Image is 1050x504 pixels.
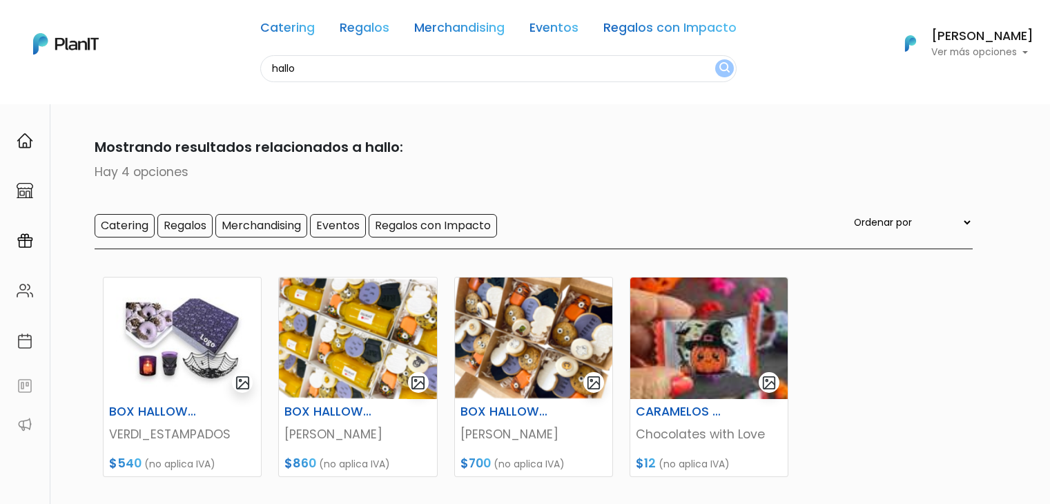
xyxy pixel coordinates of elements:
[260,55,737,82] input: Buscá regalos, desayunos, y más
[340,22,389,39] a: Regalos
[455,278,612,399] img: thumb_Captura_de_pantalla_2025-10-15_120739.png
[17,133,33,149] img: home-e721727adea9d79c4d83392d1f703f7f8bce08238fde08b1acbfd93340b81755.svg
[144,457,215,471] span: (no aplica IVA)
[452,405,561,419] h6: BOX HALLOWEN 2
[17,378,33,394] img: feedback-78b5a0c8f98aac82b08bfc38622c3050aee476f2c9584af64705fc4e61158814.svg
[278,277,437,477] a: gallery-light BOX HALLOWEN 1 [PERSON_NAME] $860 (no aplica IVA)
[630,278,788,399] img: thumb_WhatsApp_Image_2025-10-15_at_11.20.48.jpeg
[310,214,366,238] input: Eventos
[719,62,730,75] img: search_button-432b6d5273f82d61273b3651a40e1bd1b912527efae98b1b7a1b2c0702e16a8d.svg
[95,214,155,238] input: Catering
[215,214,307,238] input: Merchandising
[17,416,33,433] img: partners-52edf745621dab592f3b2c58e3bca9d71375a7ef29c3b500c9f145b62cc070d4.svg
[17,182,33,199] img: marketplace-4ceaa7011d94191e9ded77b95e3339b90024bf715f7c57f8cf31f2d8c509eaba.svg
[103,277,262,477] a: gallery-light BOX HALLOWEN VERDI_ESTAMPADOS $540 (no aplica IVA)
[319,457,390,471] span: (no aplica IVA)
[279,278,436,399] img: thumb_Captura_de_pantalla_2025-10-15_120309.png
[235,375,251,391] img: gallery-light
[603,22,737,39] a: Regalos con Impacto
[17,282,33,299] img: people-662611757002400ad9ed0e3c099ab2801c6687ba6c219adb57efc949bc21e19d.svg
[157,214,213,238] input: Regalos
[284,455,316,472] span: $860
[33,33,99,55] img: PlanIt Logo
[78,137,973,157] p: Mostrando resultados relacionados a hallo:
[410,375,426,391] img: gallery-light
[586,375,602,391] img: gallery-light
[636,455,656,472] span: $12
[78,163,973,181] p: Hay 4 opciones
[414,22,505,39] a: Merchandising
[104,278,261,399] img: thumb_2000___2000-Photoroom__100_.jpg
[109,425,255,443] p: VERDI_ESTAMPADOS
[761,375,777,391] img: gallery-light
[276,405,385,419] h6: BOX HALLOWEN 1
[17,233,33,249] img: campaigns-02234683943229c281be62815700db0a1741e53638e28bf9629b52c665b00959.svg
[460,455,491,472] span: $700
[369,214,497,238] input: Regalos con Impacto
[284,425,431,443] p: [PERSON_NAME]
[636,425,782,443] p: Chocolates with Love
[628,405,737,419] h6: CARAMELOS HALLOWEN
[887,26,1033,61] button: PlanIt Logo [PERSON_NAME] Ver más opciones
[260,22,315,39] a: Catering
[101,405,210,419] h6: BOX HALLOWEN
[659,457,730,471] span: (no aplica IVA)
[17,333,33,349] img: calendar-87d922413cdce8b2cf7b7f5f62616a5cf9e4887200fb71536465627b3292af00.svg
[931,30,1033,43] h6: [PERSON_NAME]
[931,48,1033,57] p: Ver más opciones
[630,277,788,477] a: gallery-light CARAMELOS HALLOWEN Chocolates with Love $12 (no aplica IVA)
[454,277,613,477] a: gallery-light BOX HALLOWEN 2 [PERSON_NAME] $700 (no aplica IVA)
[494,457,565,471] span: (no aplica IVA)
[109,455,142,472] span: $540
[895,28,926,59] img: PlanIt Logo
[529,22,579,39] a: Eventos
[460,425,607,443] p: [PERSON_NAME]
